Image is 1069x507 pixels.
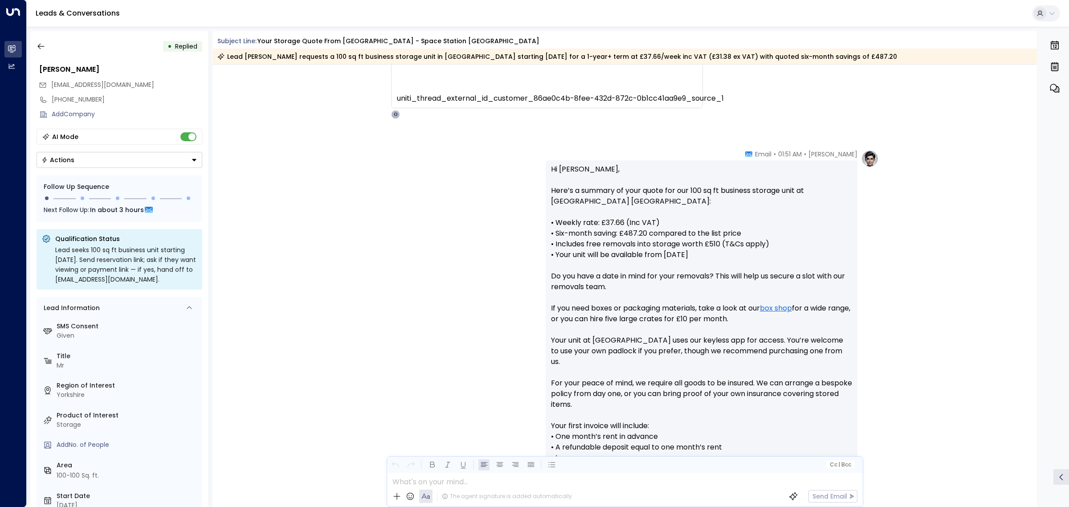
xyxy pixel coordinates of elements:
span: • [774,150,776,159]
button: Redo [405,459,416,470]
label: Start Date [57,491,199,501]
div: Given [57,331,199,340]
span: • [804,150,806,159]
img: profile-logo.png [861,150,879,168]
div: Button group with a nested menu [37,152,202,168]
div: Yorkshire [57,390,199,400]
div: Lead Information [41,303,100,313]
div: • [167,38,172,54]
span: postmaster@havanaman.plus.com [51,80,154,90]
button: Actions [37,152,202,168]
span: Subject Line: [217,37,257,45]
div: AI Mode [52,132,78,141]
button: Undo [390,459,401,470]
div: AddNo. of People [57,440,199,450]
div: Next Follow Up: [44,205,195,215]
div: Mr [57,361,199,370]
span: Replied [175,42,197,51]
button: Cc|Bcc [826,461,854,469]
div: [PERSON_NAME] [39,64,202,75]
span: Email [755,150,771,159]
span: [EMAIL_ADDRESS][DOMAIN_NAME] [51,80,154,89]
label: SMS Consent [57,322,199,331]
span: [PERSON_NAME] [808,150,857,159]
div: The agent signature is added automatically [442,492,572,500]
a: box shop [760,303,792,314]
label: Region of Interest [57,381,199,390]
p: Qualification Status [55,234,197,243]
label: Title [57,352,199,361]
div: [PHONE_NUMBER] [52,95,202,104]
span: Cc Bcc [829,462,851,468]
div: Storage [57,420,199,429]
div: Follow Up Sequence [44,182,195,192]
div: AddCompany [52,110,202,119]
div: Actions [41,156,74,164]
span: | [838,462,840,468]
div: Lead seeks 100 sq ft business unit starting [DATE]. Send reservation link; ask if they want viewi... [55,245,197,284]
div: 100-100 Sq. ft. [57,471,99,480]
label: Product of Interest [57,411,199,420]
span: In about 3 hours [90,205,144,215]
div: Lead [PERSON_NAME] requests a 100 sq ft business storage unit in [GEOGRAPHIC_DATA] starting [DATE... [217,52,897,61]
label: Area [57,461,199,470]
div: O [391,110,400,119]
div: Your storage quote from [GEOGRAPHIC_DATA] - Space Station [GEOGRAPHIC_DATA] [257,37,539,46]
a: Leads & Conversations [36,8,120,18]
span: 01:51 AM [778,150,802,159]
